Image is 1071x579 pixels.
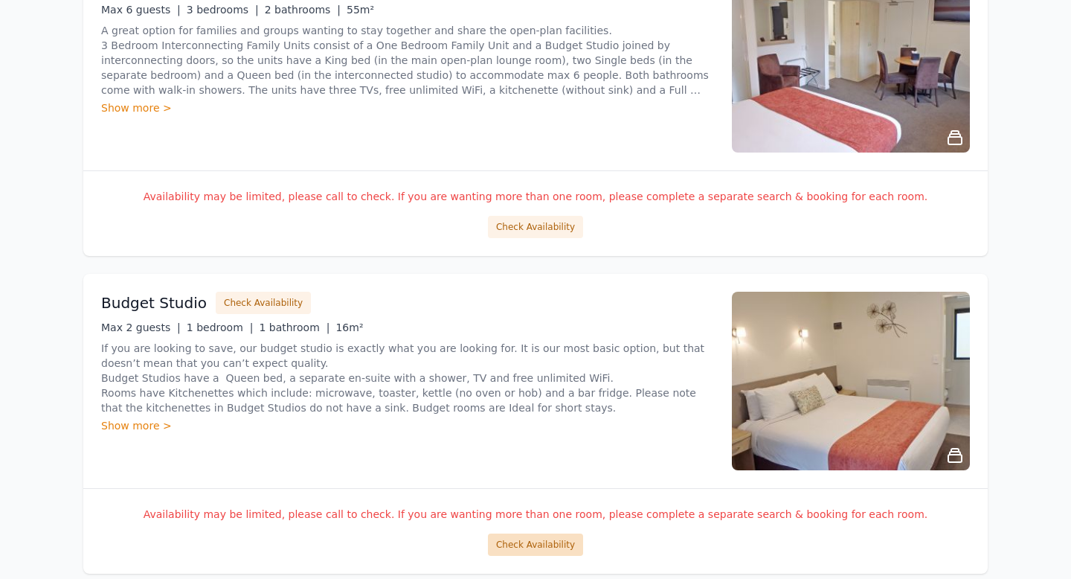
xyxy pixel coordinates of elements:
[101,4,181,16] span: Max 6 guests |
[216,292,311,314] button: Check Availability
[101,322,181,333] span: Max 2 guests |
[101,100,714,115] div: Show more >
[335,322,363,333] span: 16m²
[101,23,714,97] p: A great option for families and groups wanting to stay together and share the open-plan facilitie...
[187,4,259,16] span: 3 bedrooms |
[488,534,583,556] button: Check Availability
[187,322,254,333] span: 1 bedroom |
[101,292,207,313] h3: Budget Studio
[488,216,583,238] button: Check Availability
[101,507,970,522] p: Availability may be limited, please call to check. If you are wanting more than one room, please ...
[101,341,714,415] p: If you are looking to save, our budget studio is exactly what you are looking for. It is our most...
[101,189,970,204] p: Availability may be limited, please call to check. If you are wanting more than one room, please ...
[101,418,714,433] div: Show more >
[259,322,329,333] span: 1 bathroom |
[347,4,374,16] span: 55m²
[265,4,341,16] span: 2 bathrooms |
